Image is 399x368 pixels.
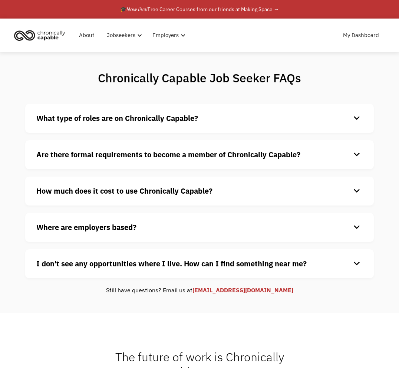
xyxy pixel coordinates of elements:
[126,6,148,13] em: Now live!
[102,23,144,47] div: Jobseekers
[152,31,179,40] div: Employers
[36,259,307,269] strong: I don't see any opportunities where I live. How can I find something near me?
[25,286,374,295] div: Still have questions? Email us at
[351,113,363,124] div: keyboard_arrow_down
[120,5,279,14] div: 🎓 Free Career Courses from our friends at Making Space →
[192,286,293,294] a: [EMAIL_ADDRESS][DOMAIN_NAME]
[36,186,212,196] strong: How much does it cost to use Chronically Capable?
[12,27,71,43] a: home
[75,23,99,47] a: About
[36,222,136,232] strong: Where are employers based?
[351,185,363,197] div: keyboard_arrow_down
[12,27,67,43] img: Chronically Capable logo
[351,258,363,269] div: keyboard_arrow_down
[351,149,363,160] div: keyboard_arrow_down
[107,31,135,40] div: Jobseekers
[339,23,383,47] a: My Dashboard
[148,23,188,47] div: Employers
[36,113,198,123] strong: What type of roles are on Chronically Capable?
[351,222,363,233] div: keyboard_arrow_down
[36,149,300,160] strong: Are there formal requirements to become a member of Chronically Capable?
[69,70,330,85] h1: Chronically Capable Job Seeker FAQs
